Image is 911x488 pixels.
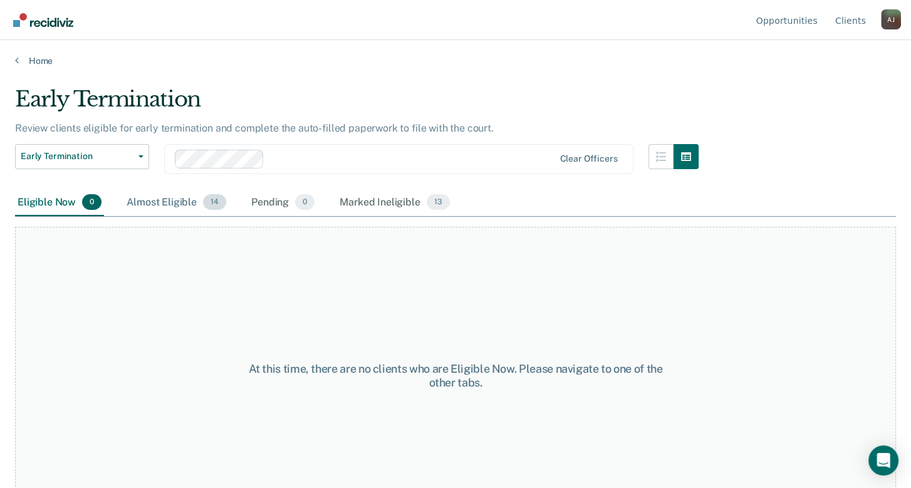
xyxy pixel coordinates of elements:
span: 0 [82,194,102,210]
button: Profile dropdown button [881,9,901,29]
div: Early Termination [15,86,699,122]
img: Recidiviz [13,13,73,27]
span: 14 [203,194,226,210]
span: 13 [427,194,450,210]
p: Review clients eligible for early termination and complete the auto-filled paperwork to file with... [15,122,494,134]
div: Almost Eligible14 [124,189,229,217]
div: A J [881,9,901,29]
div: Eligible Now0 [15,189,104,217]
span: 0 [295,194,315,210]
div: Pending0 [249,189,317,217]
span: Early Termination [21,151,133,162]
div: Open Intercom Messenger [868,445,898,475]
button: Early Termination [15,144,149,169]
a: Home [15,55,896,66]
div: At this time, there are no clients who are Eligible Now. Please navigate to one of the other tabs. [236,362,675,389]
div: Clear officers [560,153,617,164]
div: Marked Ineligible13 [337,189,452,217]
